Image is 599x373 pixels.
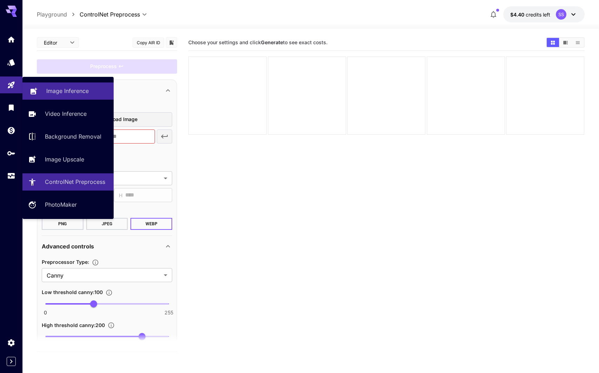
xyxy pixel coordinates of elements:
[164,309,173,316] span: 255
[7,357,16,366] button: Expand sidebar
[47,271,161,280] span: Canny
[510,11,550,18] div: $4.40287
[503,6,585,22] button: $4.40287
[546,37,585,48] div: Show images in grid viewShow images in video viewShow images in list view
[22,105,114,122] a: Video Inference
[42,289,103,295] span: Low threshold canny : 100
[133,38,164,48] button: Copy AIR ID
[42,259,89,265] span: Preprocessor Type :
[80,10,140,19] span: ControlNet Preprocess
[7,126,15,135] div: Wallet
[168,38,175,47] button: Add to library
[45,178,105,186] p: ControlNet Preprocess
[22,82,114,100] a: Image Inference
[45,200,77,209] p: PhotoMaker
[547,38,559,47] button: Show images in grid view
[37,10,67,19] p: Playground
[103,289,115,296] button: Defines the lower threshold when using the Canny edge detection preprocessor.
[7,81,15,89] div: Playground
[86,218,128,230] button: JPEG
[130,218,172,230] button: WEBP
[89,259,102,266] button: The preprocessor to be used.
[46,87,89,95] p: Image Inference
[510,12,526,18] span: $4.40
[7,103,15,112] div: Library
[556,9,566,20] div: SS
[45,109,87,118] p: Video Inference
[22,196,114,213] a: PhotoMaker
[7,149,15,158] div: API Keys
[572,38,584,47] button: Show images in list view
[37,10,80,19] nav: breadcrumb
[22,173,114,191] a: ControlNet Preprocess
[45,132,101,141] p: Background Removal
[42,322,105,328] span: High threshold canny : 200
[188,39,328,45] span: Choose your settings and click to see exact costs.
[526,12,550,18] span: credits left
[42,242,94,251] p: Advanced controls
[7,35,15,44] div: Home
[559,38,572,47] button: Show images in video view
[261,39,283,45] b: Generate
[119,191,122,199] span: H
[7,172,15,180] div: Usage
[105,322,117,329] button: Defines the high threshold when using the Canny edge detection preprocessor.
[37,59,177,74] div: Please fill the prompt
[22,151,114,168] a: Image Upscale
[7,58,15,67] div: Models
[42,218,83,230] button: PNG
[44,309,47,316] span: 0
[44,39,66,46] span: Editor
[45,155,84,164] p: Image Upscale
[7,338,15,347] div: Settings
[22,128,114,145] a: Background Removal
